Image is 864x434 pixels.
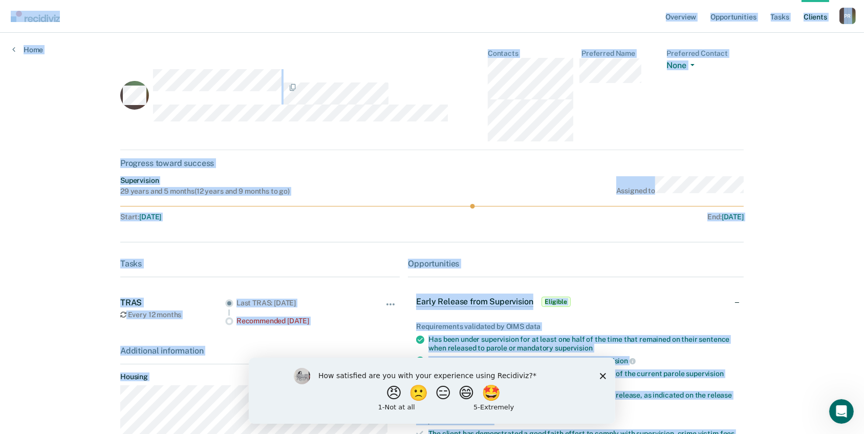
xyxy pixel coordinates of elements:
div: Additional information [120,346,400,356]
dt: Preferred Name [581,49,658,58]
span: Eligible [542,297,571,307]
span: [DATE] [139,213,161,221]
div: Start : [120,213,433,221]
iframe: Survey by Kim from Recidiviz [249,358,615,424]
div: Requirements validated by OIMS data [416,322,736,331]
div: Tasks [120,259,400,268]
div: TRAS [120,298,225,307]
dt: Contacts [488,49,573,58]
div: Last TRAS: [DATE] [236,299,365,307]
div: P R [839,8,856,24]
div: Opportunities [408,259,744,268]
div: Progress toward success [120,158,744,168]
dt: Housing [120,373,400,381]
div: Early Release from SupervisionEligible [408,285,744,318]
span: Early Release from Supervision [416,297,533,307]
div: 29 years and 5 months ( 12 years and 9 months to go ) [120,187,290,196]
span: [DATE] [722,213,744,221]
dt: Preferred Contact [667,49,744,58]
div: Every 12 months [120,311,225,319]
button: None [667,60,699,72]
div: Has been under supervision for at least one half of the time that remained on their sentence when... [428,335,736,353]
div: Recommended [DATE] [236,317,365,325]
div: Supervision [120,176,290,185]
div: End : [437,213,744,221]
button: Profile dropdown button [839,8,856,24]
img: Recidiviz [11,11,60,22]
div: Assigned to [616,176,744,196]
span: supervision [555,344,592,352]
iframe: Intercom live chat [829,399,854,424]
div: Has satisfactorily completed three years on Low [428,356,736,365]
span: supervision [591,357,636,365]
a: Home [12,45,43,54]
